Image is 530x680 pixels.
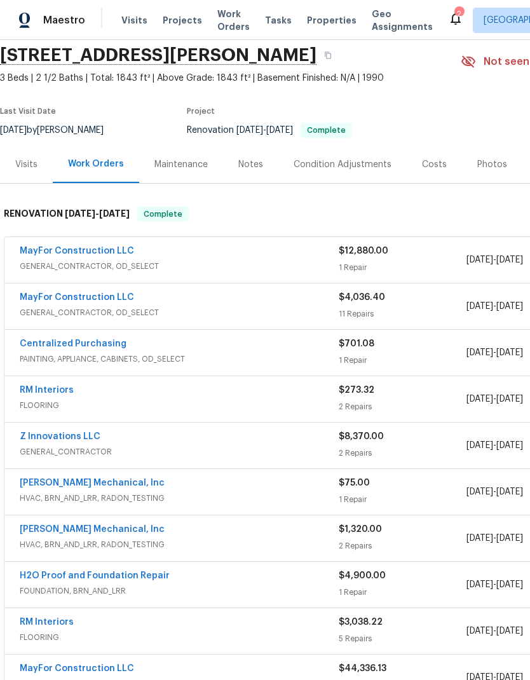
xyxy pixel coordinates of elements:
[307,14,357,27] span: Properties
[20,618,74,627] a: RM Interiors
[154,158,208,171] div: Maintenance
[20,339,126,348] a: Centralized Purchasing
[217,8,250,33] span: Work Orders
[339,247,388,255] span: $12,880.00
[372,8,433,33] span: Geo Assignments
[339,479,370,487] span: $75.00
[163,14,202,27] span: Projects
[496,627,523,636] span: [DATE]
[466,486,523,498] span: -
[466,578,523,591] span: -
[236,126,263,135] span: [DATE]
[422,158,447,171] div: Costs
[339,493,466,506] div: 1 Repair
[466,625,523,637] span: -
[466,346,523,359] span: -
[339,571,386,580] span: $4,900.00
[20,538,339,551] span: HVAC, BRN_AND_LRR, RADON_TESTING
[20,386,74,395] a: RM Interiors
[496,348,523,357] span: [DATE]
[339,618,383,627] span: $3,038.22
[20,260,339,273] span: GENERAL_CONTRACTOR, OD_SELECT
[466,393,523,405] span: -
[496,487,523,496] span: [DATE]
[339,261,466,274] div: 1 Repair
[339,586,466,599] div: 1 Repair
[294,158,391,171] div: Condition Adjustments
[496,302,523,311] span: [DATE]
[454,8,463,20] div: 2
[466,580,493,589] span: [DATE]
[20,492,339,505] span: HVAC, BRN_AND_LRR, RADON_TESTING
[496,255,523,264] span: [DATE]
[466,441,493,450] span: [DATE]
[302,126,351,134] span: Complete
[466,302,493,311] span: [DATE]
[316,44,339,67] button: Copy Address
[466,534,493,543] span: [DATE]
[236,126,293,135] span: -
[466,254,523,266] span: -
[68,158,124,170] div: Work Orders
[20,664,134,673] a: MayFor Construction LLC
[466,532,523,545] span: -
[265,16,292,25] span: Tasks
[65,209,130,218] span: -
[139,208,187,221] span: Complete
[65,209,95,218] span: [DATE]
[496,580,523,589] span: [DATE]
[15,158,37,171] div: Visits
[99,209,130,218] span: [DATE]
[20,247,134,255] a: MayFor Construction LLC
[466,439,523,452] span: -
[466,300,523,313] span: -
[20,571,170,580] a: H2O Proof and Foundation Repair
[20,432,100,441] a: Z Innovations LLC
[339,632,466,645] div: 5 Repairs
[477,158,507,171] div: Photos
[238,158,263,171] div: Notes
[496,534,523,543] span: [DATE]
[20,585,339,597] span: FOUNDATION, BRN_AND_LRR
[339,525,382,534] span: $1,320.00
[339,540,466,552] div: 2 Repairs
[466,255,493,264] span: [DATE]
[20,399,339,412] span: FLOORING
[339,339,374,348] span: $701.08
[20,353,339,365] span: PAINTING, APPLIANCE, CABINETS, OD_SELECT
[496,395,523,404] span: [DATE]
[20,306,339,319] span: GENERAL_CONTRACTOR, OD_SELECT
[466,487,493,496] span: [DATE]
[339,293,385,302] span: $4,036.40
[466,627,493,636] span: [DATE]
[466,395,493,404] span: [DATE]
[20,631,339,644] span: FLOORING
[466,348,493,357] span: [DATE]
[4,207,130,222] h6: RENOVATION
[339,447,466,459] div: 2 Repairs
[20,293,134,302] a: MayFor Construction LLC
[496,441,523,450] span: [DATE]
[339,354,466,367] div: 1 Repair
[339,386,374,395] span: $273.32
[339,432,384,441] span: $8,370.00
[187,107,215,115] span: Project
[339,664,386,673] span: $44,336.13
[20,445,339,458] span: GENERAL_CONTRACTOR
[339,400,466,413] div: 2 Repairs
[20,479,165,487] a: [PERSON_NAME] Mechanical, Inc
[121,14,147,27] span: Visits
[20,525,165,534] a: [PERSON_NAME] Mechanical, Inc
[339,308,466,320] div: 11 Repairs
[187,126,352,135] span: Renovation
[43,14,85,27] span: Maestro
[266,126,293,135] span: [DATE]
